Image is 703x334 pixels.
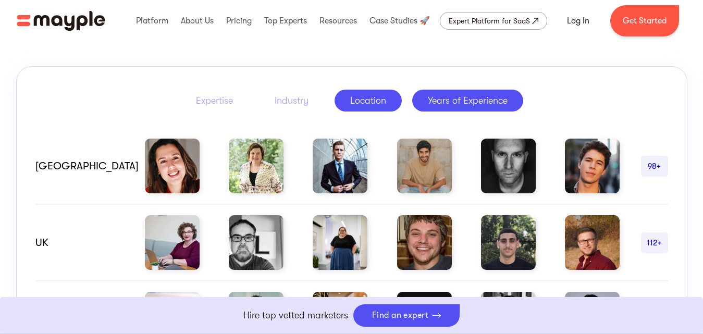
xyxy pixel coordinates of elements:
div: Resources [317,4,360,38]
a: home [17,11,105,31]
a: Expert Platform for SaaS [440,12,547,30]
div: Top Experts [262,4,310,38]
div: Years of Experience [428,94,508,107]
div: About Us [178,4,216,38]
div: Expertise [196,94,233,107]
img: Mayple logo [17,11,105,31]
div: [GEOGRAPHIC_DATA] [35,160,124,172]
a: Log In [554,8,602,33]
div: Location [350,94,386,107]
div: Platform [133,4,171,38]
div: 112+ [641,237,668,249]
div: Industry [275,94,309,107]
a: Get Started [610,5,679,36]
div: Pricing [224,4,254,38]
div: 98+ [641,160,668,172]
div: Expert Platform for SaaS [449,15,530,27]
div: UK [35,237,124,249]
